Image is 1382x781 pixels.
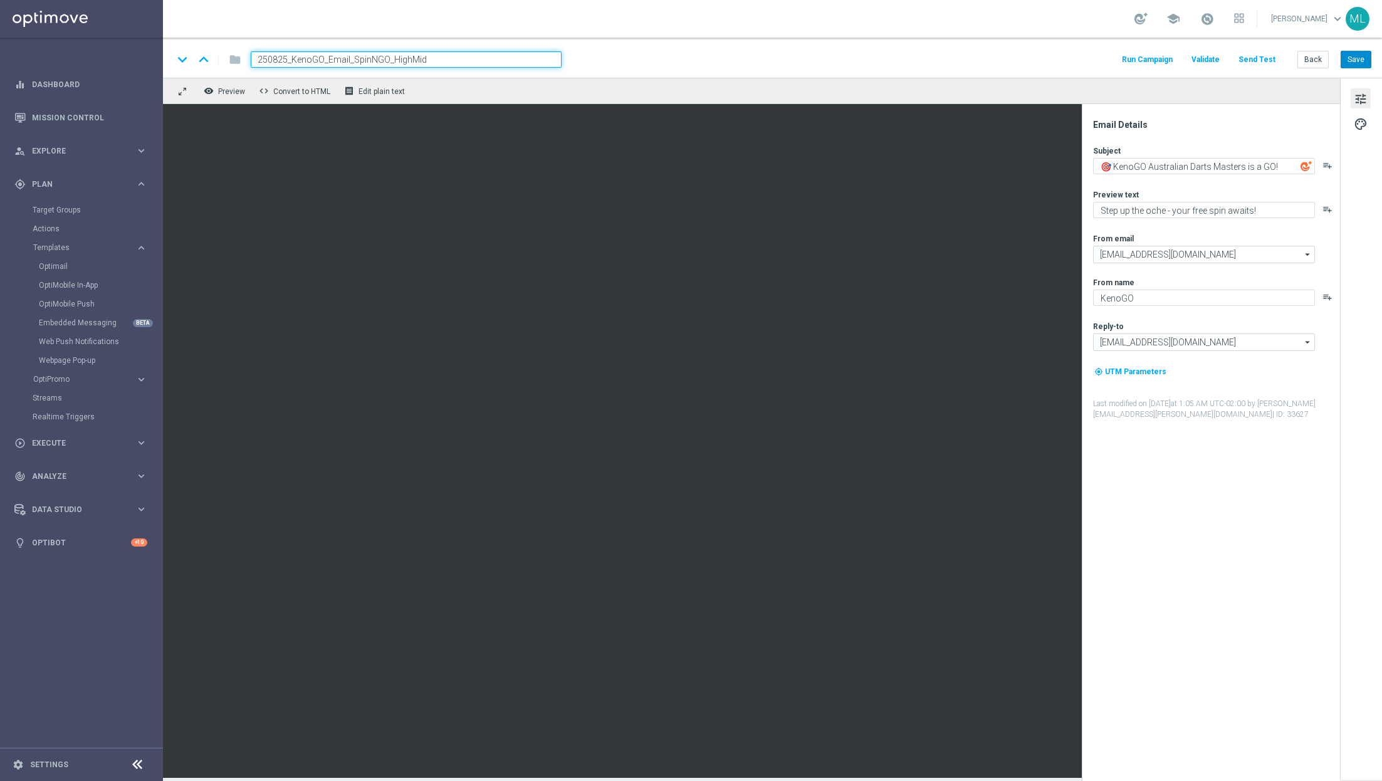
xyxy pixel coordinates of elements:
i: person_search [14,145,26,157]
div: Data Studio [14,504,135,515]
label: From email [1093,234,1134,244]
div: Embedded Messaging [39,313,162,332]
label: Subject [1093,146,1121,156]
span: OptiPromo [33,375,123,383]
i: play_circle_outline [14,438,26,449]
i: keyboard_arrow_right [135,437,147,449]
i: arrow_drop_down [1302,246,1314,263]
span: Convert to HTML [273,87,330,96]
i: keyboard_arrow_right [135,374,147,385]
button: tune [1351,88,1371,108]
button: play_circle_outline Execute keyboard_arrow_right [14,438,148,448]
i: track_changes [14,471,26,482]
button: playlist_add [1322,160,1332,170]
button: person_search Explore keyboard_arrow_right [14,146,148,156]
button: my_location UTM Parameters [1093,365,1168,379]
a: Actions [33,224,130,234]
button: Back [1297,51,1329,68]
i: keyboard_arrow_right [135,242,147,254]
button: Run Campaign [1120,51,1175,68]
button: track_changes Analyze keyboard_arrow_right [14,471,148,481]
label: Preview text [1093,190,1139,200]
button: palette [1351,113,1371,134]
a: OptiMobile Push [39,299,130,309]
label: Reply-to [1093,322,1124,332]
i: settings [13,759,24,770]
i: equalizer [14,79,26,90]
label: From name [1093,278,1134,288]
div: Realtime Triggers [33,407,162,426]
i: my_location [1094,367,1103,376]
div: Email Details [1093,119,1339,130]
input: Enter a unique template name [251,51,562,68]
div: OptiMobile Push [39,295,162,313]
span: Templates [33,244,123,251]
span: code [259,86,269,96]
div: Templates [33,244,135,251]
span: keyboard_arrow_down [1331,12,1344,26]
a: Settings [30,761,68,768]
span: | ID: 33627 [1272,410,1309,419]
button: lightbulb Optibot +10 [14,538,148,548]
a: Dashboard [32,68,147,101]
a: Streams [33,393,130,403]
div: +10 [131,538,147,547]
span: Analyze [32,473,135,480]
input: Select [1093,246,1315,263]
div: Templates [33,238,162,370]
i: keyboard_arrow_right [135,178,147,190]
button: equalizer Dashboard [14,80,148,90]
i: keyboard_arrow_right [135,470,147,482]
button: Validate [1190,51,1222,68]
i: remove_red_eye [204,86,214,96]
i: keyboard_arrow_right [135,503,147,515]
div: Optimail [39,257,162,276]
a: Web Push Notifications [39,337,130,347]
div: Mission Control [14,101,147,134]
input: Select [1093,333,1315,351]
span: school [1166,12,1180,26]
button: Mission Control [14,113,148,123]
span: Explore [32,147,135,155]
span: palette [1354,116,1368,132]
button: Send Test [1237,51,1277,68]
div: OptiPromo [33,375,135,383]
div: Webpage Pop-up [39,351,162,370]
button: receipt Edit plain text [341,83,411,99]
a: Realtime Triggers [33,412,130,422]
button: gps_fixed Plan keyboard_arrow_right [14,179,148,189]
a: Target Groups [33,205,130,215]
i: arrow_drop_down [1302,334,1314,350]
button: playlist_add [1322,204,1332,214]
span: Preview [218,87,245,96]
i: keyboard_arrow_right [135,145,147,157]
span: Execute [32,439,135,447]
div: Plan [14,179,135,190]
div: Explore [14,145,135,157]
div: Dashboard [14,68,147,101]
button: code Convert to HTML [256,83,336,99]
span: Data Studio [32,506,135,513]
div: Optibot [14,526,147,559]
a: Mission Control [32,101,147,134]
a: Optibot [32,526,131,559]
div: BETA [133,319,153,327]
button: playlist_add [1322,292,1332,302]
div: Execute [14,438,135,449]
label: Last modified on [DATE] at 1:05 AM UTC-02:00 by [PERSON_NAME][EMAIL_ADDRESS][PERSON_NAME][DOMAIN_... [1093,399,1339,420]
span: Edit plain text [359,87,405,96]
button: OptiPromo keyboard_arrow_right [33,374,148,384]
button: Data Studio keyboard_arrow_right [14,505,148,515]
i: receipt [344,86,354,96]
a: [PERSON_NAME]keyboard_arrow_down [1270,9,1346,28]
